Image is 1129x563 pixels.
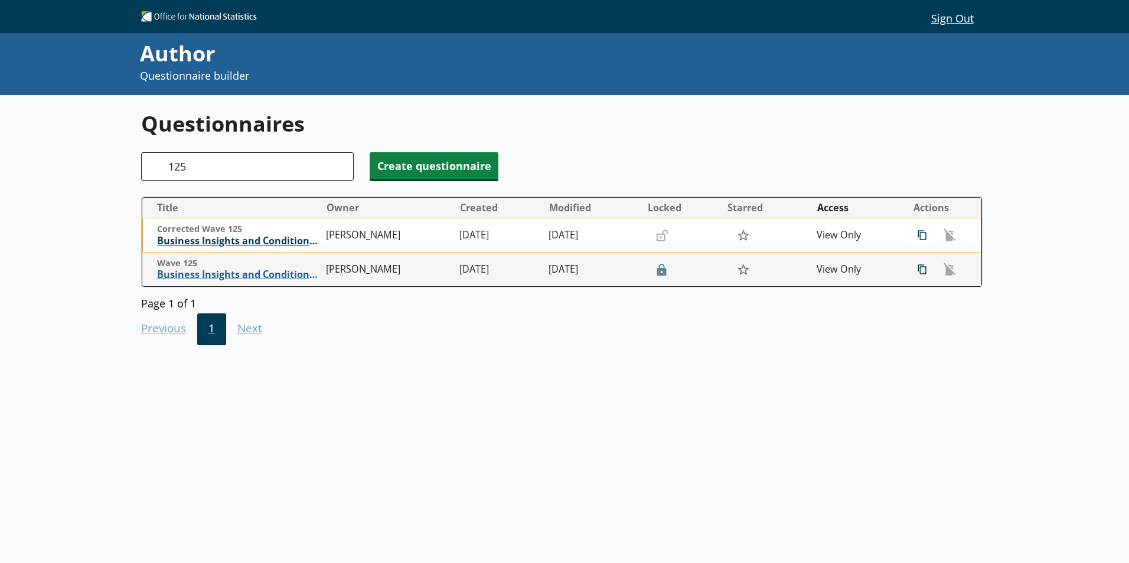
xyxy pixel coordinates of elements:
td: View Only [811,253,900,287]
td: View Only [811,218,900,253]
div: Author [140,39,760,68]
button: Owner [322,198,455,217]
button: Modified [544,198,641,217]
button: Locked [642,198,722,217]
th: Actions [901,198,981,218]
button: Star [730,258,756,281]
td: [PERSON_NAME] [321,253,455,287]
p: Questionnaire builder [140,68,760,83]
td: [DATE] [544,218,642,253]
button: Create questionnaire [370,152,498,179]
span: Business Insights and Conditions Survey (BICS) [157,269,321,281]
button: Created [455,198,543,217]
td: [DATE] [544,253,642,287]
span: Wave 125 [157,258,321,269]
button: Access [812,198,900,217]
button: 1 [197,313,226,345]
button: Star [730,224,756,247]
span: Business Insights and Conditions Survey (BICS) [157,235,320,247]
td: [DATE] [455,253,544,287]
td: [PERSON_NAME] [321,218,455,253]
input: Search questionnaire titles [141,152,354,181]
h1: Questionnaires [141,109,983,138]
span: Corrected Wave 125 [157,224,320,235]
button: Starred [723,198,811,217]
td: [DATE] [455,218,544,253]
div: Page 1 of 1 [141,293,983,310]
button: Sign Out [922,8,983,28]
button: Title [148,198,321,217]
